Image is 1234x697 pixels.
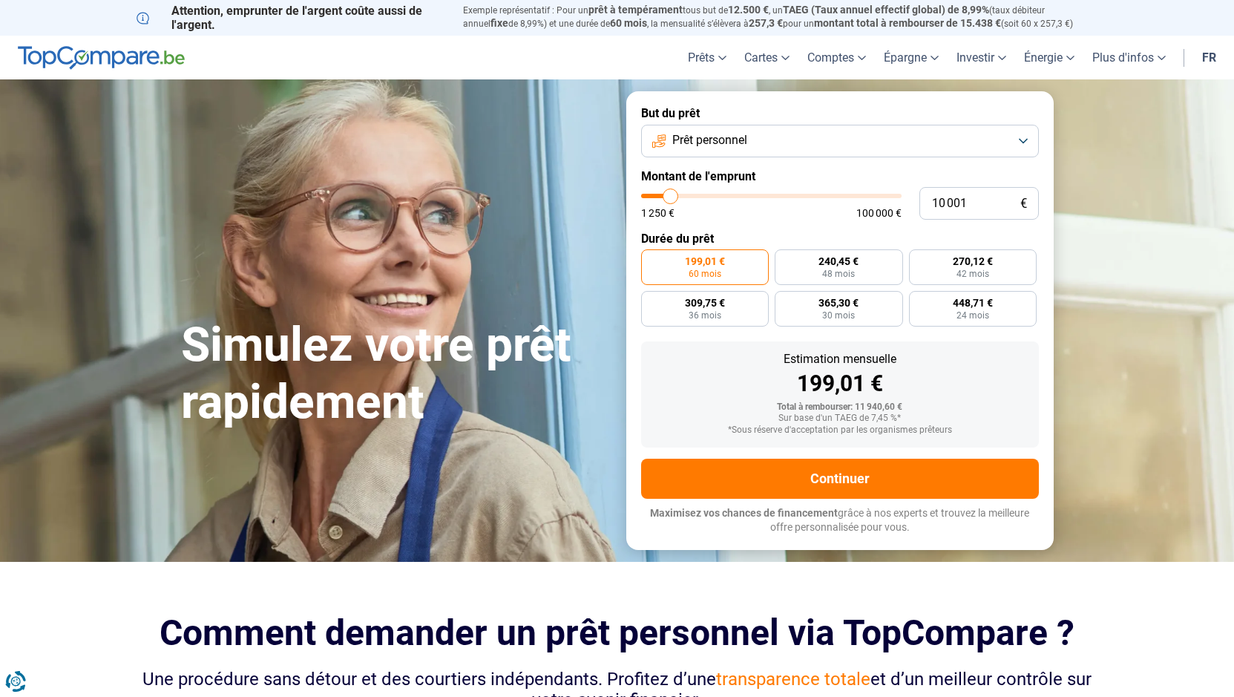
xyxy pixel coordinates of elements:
span: 60 mois [689,269,721,278]
a: Comptes [798,36,875,79]
span: 257,3 € [749,17,783,29]
span: € [1020,197,1027,210]
span: 199,01 € [685,256,725,266]
label: Durée du prêt [641,232,1039,246]
span: 365,30 € [818,298,859,308]
label: Montant de l'emprunt [641,169,1039,183]
span: 12.500 € [728,4,769,16]
h1: Simulez votre prêt rapidement [181,317,608,431]
span: TAEG (Taux annuel effectif global) de 8,99% [783,4,989,16]
span: 60 mois [610,17,647,29]
span: 100 000 € [856,208,902,218]
a: Investir [948,36,1015,79]
span: Maximisez vos chances de financement [650,507,838,519]
a: fr [1193,36,1225,79]
a: Énergie [1015,36,1083,79]
span: montant total à rembourser de 15.438 € [814,17,1001,29]
span: 240,45 € [818,256,859,266]
span: prêt à tempérament [588,4,683,16]
span: 1 250 € [641,208,675,218]
button: Continuer [641,459,1039,499]
span: 24 mois [956,311,989,320]
span: 36 mois [689,311,721,320]
label: But du prêt [641,106,1039,120]
span: fixe [490,17,508,29]
span: 448,71 € [953,298,993,308]
span: Prêt personnel [672,132,747,148]
a: Prêts [679,36,735,79]
button: Prêt personnel [641,125,1039,157]
h2: Comment demander un prêt personnel via TopCompare ? [137,612,1098,653]
div: Total à rembourser: 11 940,60 € [653,402,1027,413]
div: Estimation mensuelle [653,353,1027,365]
p: Attention, emprunter de l'argent coûte aussi de l'argent. [137,4,445,32]
a: Épargne [875,36,948,79]
a: Cartes [735,36,798,79]
a: Plus d'infos [1083,36,1175,79]
p: grâce à nos experts et trouvez la meilleure offre personnalisée pour vous. [641,506,1039,535]
img: TopCompare [18,46,185,70]
span: transparence totale [716,669,870,690]
div: *Sous réserve d'acceptation par les organismes prêteurs [653,425,1027,436]
div: Sur base d'un TAEG de 7,45 %* [653,413,1027,424]
span: 309,75 € [685,298,725,308]
div: 199,01 € [653,373,1027,395]
span: 48 mois [822,269,855,278]
span: 42 mois [956,269,989,278]
span: 270,12 € [953,256,993,266]
p: Exemple représentatif : Pour un tous but de , un (taux débiteur annuel de 8,99%) et une durée de ... [463,4,1098,30]
span: 30 mois [822,311,855,320]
